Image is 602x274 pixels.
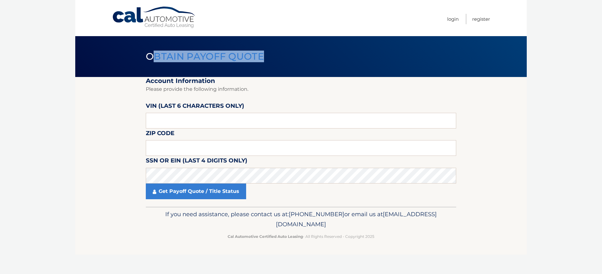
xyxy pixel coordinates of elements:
[146,51,264,62] span: Obtain Payoff Quote
[146,101,244,113] label: VIN (last 6 characters only)
[112,6,197,29] a: Cal Automotive
[146,156,247,167] label: SSN or EIN (last 4 digits only)
[228,234,303,239] strong: Cal Automotive Certified Auto Leasing
[146,184,246,199] a: Get Payoff Quote / Title Status
[150,233,452,240] p: - All Rights Reserved - Copyright 2025
[146,85,456,94] p: Please provide the following information.
[447,14,459,24] a: Login
[146,129,174,140] label: Zip Code
[289,211,344,218] span: [PHONE_NUMBER]
[146,77,456,85] h2: Account Information
[472,14,490,24] a: Register
[150,209,452,229] p: If you need assistance, please contact us at: or email us at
